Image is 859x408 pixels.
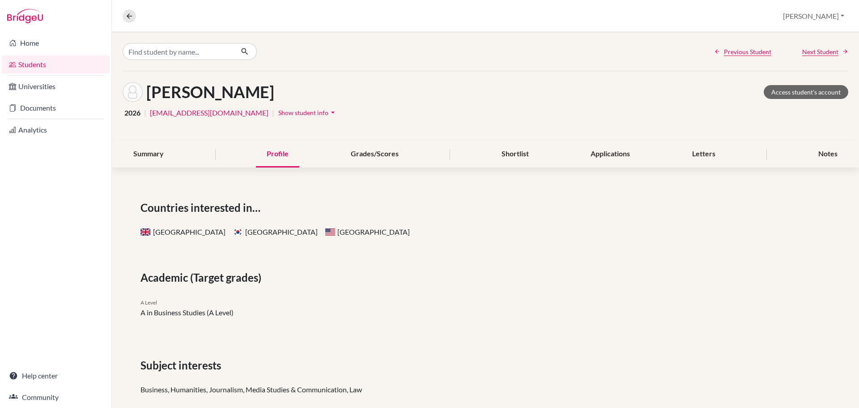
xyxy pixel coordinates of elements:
[325,228,410,236] span: [GEOGRAPHIC_DATA]
[714,47,771,56] a: Previous Student
[140,307,479,318] li: A in Business Studies (A Level)
[123,82,143,102] img: Heechan Lee's avatar
[802,47,838,56] span: Next Student
[2,367,110,385] a: Help center
[2,99,110,117] a: Documents
[278,109,328,116] span: Show student info
[140,228,225,236] span: [GEOGRAPHIC_DATA]
[802,47,848,56] a: Next Student
[140,299,157,306] span: A Level
[123,43,234,60] input: Find student by name...
[764,85,848,99] a: Access student's account
[233,228,243,236] span: South Korea
[140,228,151,236] span: United Kingdom
[150,107,268,118] a: [EMAIL_ADDRESS][DOMAIN_NAME]
[2,121,110,139] a: Analytics
[140,270,265,286] span: Academic (Target grades)
[325,228,336,236] span: United States of America
[580,141,641,167] div: Applications
[681,141,726,167] div: Letters
[278,106,338,120] button: Show student infoarrow_drop_down
[2,56,110,73] a: Students
[491,141,540,167] div: Shortlist
[7,9,43,23] img: Bridge-U
[808,141,848,167] div: Notes
[123,141,174,167] div: Summary
[2,388,110,406] a: Community
[256,141,299,167] div: Profile
[140,384,830,395] div: Business, Humanities, Journalism, Media Studies & Communication, Law
[328,108,337,117] i: arrow_drop_down
[140,200,264,216] span: Countries interested in…
[340,141,409,167] div: Grades/Scores
[124,107,140,118] span: 2026
[146,82,274,102] h1: [PERSON_NAME]
[724,47,771,56] span: Previous Student
[2,34,110,52] a: Home
[140,357,225,374] span: Subject interests
[272,107,274,118] span: |
[779,8,848,25] button: [PERSON_NAME]
[2,77,110,95] a: Universities
[144,107,146,118] span: |
[233,228,318,236] span: [GEOGRAPHIC_DATA]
